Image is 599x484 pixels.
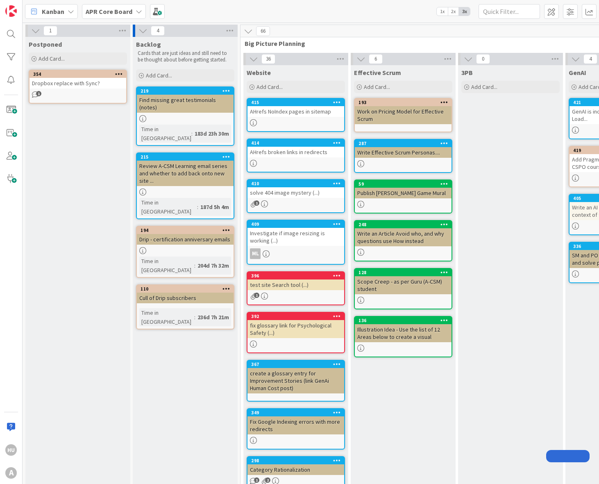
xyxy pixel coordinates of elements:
[137,161,234,186] div: Review A-CSM Learning email series and whether to add back onto new site ...
[448,7,459,16] span: 2x
[254,293,259,298] span: 1
[5,467,17,479] div: A
[355,188,452,198] div: Publish [PERSON_NAME] Game Mural
[247,361,344,368] div: 367
[247,187,344,198] div: solve 404 image mystery (...)
[471,83,497,91] span: Add Card...
[476,54,490,64] span: 0
[355,180,452,198] div: 59Publish [PERSON_NAME] Game Mural
[247,313,344,338] div: 392fix glossary link for Psychological Safety (...)
[137,293,234,303] div: Cull of Drip subscribers
[479,4,540,19] input: Quick Filter...
[247,457,344,475] div: 298Category Rationalization
[247,416,344,434] div: Fix Google Indexing errors with more redirects
[139,125,191,143] div: Time in [GEOGRAPHIC_DATA]
[358,100,452,105] div: 193
[355,99,452,124] div: 193Work on Pricing Model for Effective Scrum
[247,220,344,228] div: 409
[355,99,452,106] div: 193
[247,279,344,290] div: test site Search tool (...)
[247,272,344,279] div: 396
[251,314,344,319] div: 392
[194,261,195,270] span: :
[461,68,473,77] span: 3PB
[141,286,234,292] div: 110
[358,141,452,146] div: 287
[139,257,194,275] div: Time in [GEOGRAPHIC_DATA]
[43,26,57,36] span: 1
[137,153,234,161] div: 215
[247,457,344,464] div: 298
[198,202,231,211] div: 187d 5h 4m
[137,95,234,113] div: Find missing great testimonials (notes)
[247,99,344,106] div: 415
[355,140,452,147] div: 287
[139,198,197,216] div: Time in [GEOGRAPHIC_DATA]
[247,180,344,198] div: 410solve 404 image mystery (...)
[569,68,586,77] span: GenAI
[39,55,65,62] span: Add Card...
[364,83,390,91] span: Add Card...
[247,320,344,338] div: fix glossary link for Psychological Safety (...)
[86,7,132,16] b: APR Core Board
[136,40,161,48] span: Backlog
[247,139,344,157] div: 414AHrefs broken links in redirects
[247,180,344,187] div: 410
[247,464,344,475] div: Category Rationalization
[42,7,64,16] span: Kanban
[247,68,271,77] span: Website
[355,228,452,246] div: Write an Article Avoid who, and why questions use How instead
[141,227,234,233] div: 194
[355,106,452,124] div: Work on Pricing Model for Effective Scrum
[137,87,234,95] div: 219
[251,100,344,105] div: 415
[254,200,259,206] span: 1
[254,477,259,483] span: 1
[247,409,344,416] div: 349
[369,54,383,64] span: 6
[137,153,234,186] div: 215Review A-CSM Learning email series and whether to add back onto new site ...
[195,313,231,322] div: 236d 7h 21m
[151,26,165,36] span: 4
[139,308,194,326] div: Time in [GEOGRAPHIC_DATA]
[146,72,172,79] span: Add Card...
[5,444,17,456] div: HU
[141,88,234,94] div: 219
[33,71,126,77] div: 354
[195,261,231,270] div: 204d 7h 32m
[247,368,344,393] div: create a glossary entry for Improvement Stories (link GenAi Human Cost post)
[247,220,344,246] div: 409Investigate if image resizing is working (...)
[247,99,344,117] div: 415AHrefs NoIndex pages in sitemap
[355,221,452,246] div: 248Write an Article Avoid who, and why questions use How instead
[355,317,452,324] div: 136
[194,313,195,322] span: :
[583,54,597,64] span: 4
[137,234,234,245] div: Drip - certification anniversary emails
[191,129,193,138] span: :
[251,410,344,416] div: 349
[355,324,452,342] div: Illustration Idea - Use the list of 12 Areas below to create a visual
[358,222,452,227] div: 248
[355,140,452,158] div: 287Write Effective Scrum Personas....
[247,106,344,117] div: AHrefs NoIndex pages in sitemap
[355,180,452,188] div: 59
[355,276,452,294] div: Scope Creep - as per Guru (A-CSM) student
[137,227,234,234] div: 194
[137,285,234,293] div: 110
[251,181,344,186] div: 410
[354,68,401,77] span: Effective Scrum
[29,40,62,48] span: Postponed
[247,248,344,259] div: ML
[355,269,452,294] div: 128Scope Creep - as per Guru (A-CSM) student
[247,147,344,157] div: AHrefs broken links in redirects
[250,248,261,259] div: ML
[247,139,344,147] div: 414
[261,54,275,64] span: 36
[5,5,17,17] img: Visit kanbanzone.com
[137,87,234,113] div: 219Find missing great testimonials (notes)
[247,361,344,393] div: 367create a glossary entry for Improvement Stories (link GenAi Human Cost post)
[256,26,270,36] span: 66
[137,227,234,245] div: 194Drip - certification anniversary emails
[358,318,452,323] div: 136
[355,221,452,228] div: 248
